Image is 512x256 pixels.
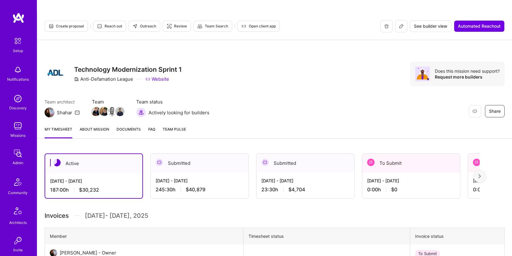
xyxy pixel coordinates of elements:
img: Team Member Avatar [115,107,125,116]
a: Team Member Avatar [92,106,100,117]
img: Team Member Avatar [99,107,109,116]
a: About Mission [80,126,109,138]
img: setup [11,35,24,47]
img: Submitted [156,159,163,166]
button: Automated Reachout [454,20,505,32]
div: Admin [13,160,23,166]
a: Team Member Avatar [108,106,116,117]
img: Team Member Avatar [107,107,117,116]
img: To Submit [473,159,480,166]
div: Submitted [256,154,354,173]
img: Submitted [261,159,269,166]
img: Avatar [415,67,430,81]
span: Team architect [45,99,80,105]
div: Community [8,189,28,196]
div: Anti-Defamation League [74,76,133,82]
div: Discovery [9,105,27,111]
span: Outreach [133,23,156,29]
img: teamwork [12,120,24,132]
img: Architects [10,205,25,219]
img: logo [12,12,25,23]
th: Member [45,228,244,245]
div: 23:30 h [261,186,349,193]
div: Architects [9,219,27,226]
div: To Submit [362,154,460,173]
div: 0:00 h [367,186,455,193]
img: admin teamwork [12,147,24,160]
div: Invite [13,247,23,253]
img: Team Architect [45,108,54,117]
i: icon Targeter [167,24,172,29]
span: Share [489,108,501,114]
a: FAQ [148,126,155,138]
div: 245:30 h [156,186,244,193]
th: Timesheet status [244,228,410,245]
img: right [478,174,481,178]
span: Automated Reachout [458,23,501,29]
img: discovery [12,92,24,105]
img: Company Logo [45,62,67,84]
div: Submitted [151,154,248,173]
button: Team Search [193,21,232,32]
div: Setup [13,47,23,54]
div: Does this mission need support? [435,68,500,74]
span: $40,879 [186,186,205,193]
i: icon Mail [75,110,80,115]
h3: Technology Modernization Sprint 1 [74,66,182,73]
div: Notifications [7,76,29,83]
a: My timesheet [45,126,72,138]
div: [DATE] - [DATE] [50,178,137,184]
i: icon EyeClosed [472,109,477,114]
div: [DATE] - [DATE] [261,177,349,184]
div: Active [45,154,142,173]
span: Invoices [45,211,69,220]
i: icon CompanyGray [74,77,79,82]
img: Actively looking for builders [136,108,146,117]
a: Website [145,76,169,82]
button: Create proposal [45,21,88,32]
span: Team [92,99,124,105]
div: [DATE] - [DATE] [156,177,244,184]
div: Request more builders [435,74,500,80]
button: See builder view [410,20,451,32]
span: Create proposal [49,23,84,29]
a: Team Member Avatar [100,106,108,117]
button: Review [163,21,191,32]
div: Shahar [57,109,72,116]
button: Share [485,105,505,117]
img: Divider [74,211,80,220]
i: icon Proposal [49,24,54,29]
span: $0 [391,186,397,193]
div: 187:00 h [50,187,137,193]
span: $4,704 [288,186,305,193]
button: Outreach [129,21,160,32]
span: See builder view [414,23,447,29]
button: Reach out [93,21,126,32]
img: To Submit [367,159,375,166]
span: Review [167,23,187,29]
span: $30,232 [79,187,99,193]
span: Open client app [241,23,276,29]
span: Team status [136,99,209,105]
button: Open client app [237,21,280,32]
div: [DATE] - [DATE] [367,177,455,184]
span: Team Search [197,23,228,29]
span: Actively looking for builders [149,109,209,116]
img: Community [10,175,25,189]
img: Invite [12,234,24,247]
span: [DATE] - [DATE] , 2025 [85,211,148,220]
img: bell [12,64,24,76]
span: Reach out [97,23,122,29]
span: Team Pulse [163,127,186,132]
div: Missions [10,132,26,139]
img: Team Member Avatar [91,107,101,116]
a: Documents [117,126,141,138]
img: Active [53,159,61,166]
span: Documents [117,126,141,132]
a: Team Pulse [163,126,186,138]
th: Invoice status [410,228,504,245]
a: Team Member Avatar [116,106,124,117]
